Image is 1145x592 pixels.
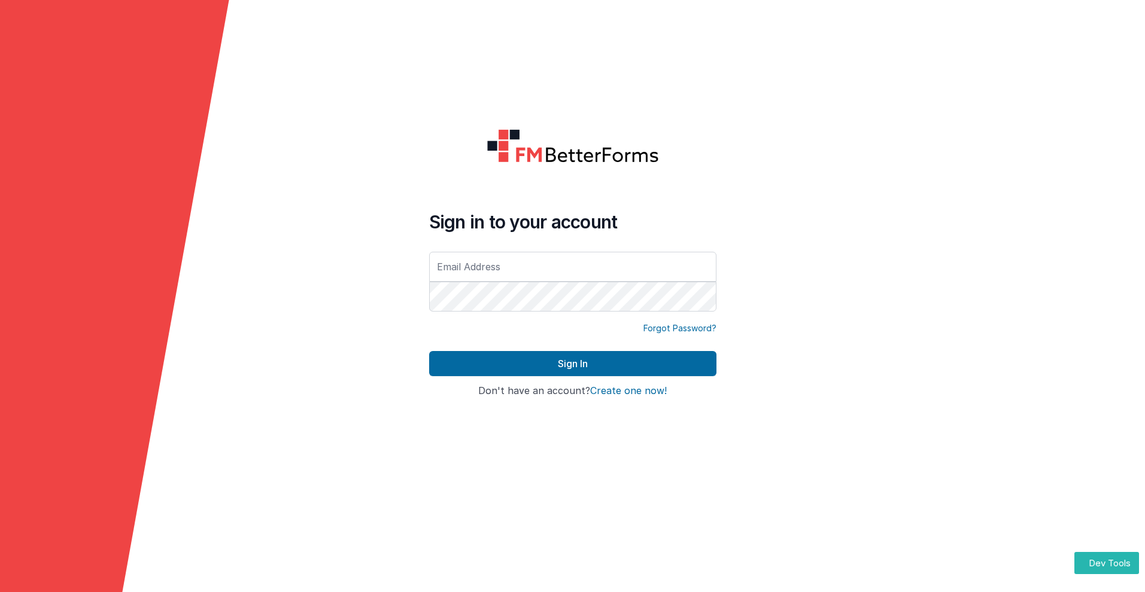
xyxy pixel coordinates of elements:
[429,211,716,233] h4: Sign in to your account
[1074,552,1139,574] button: Dev Tools
[429,386,716,396] h4: Don't have an account?
[429,351,716,376] button: Sign In
[429,252,716,282] input: Email Address
[590,386,667,396] button: Create one now!
[643,322,716,334] a: Forgot Password?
